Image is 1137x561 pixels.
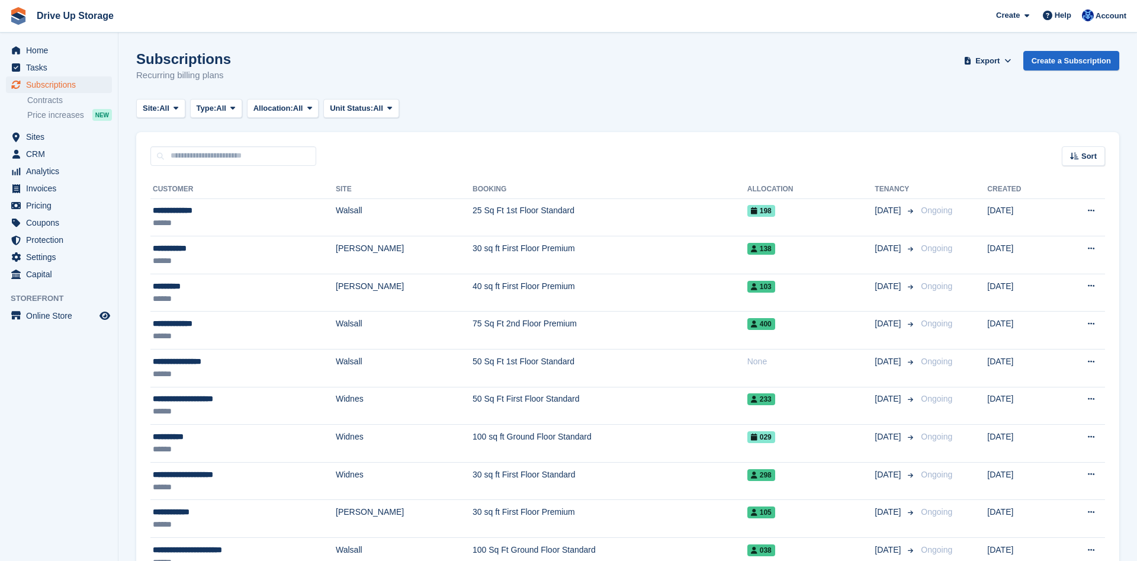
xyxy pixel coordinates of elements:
[336,198,473,236] td: Walsall
[747,281,775,293] span: 103
[987,387,1055,425] td: [DATE]
[98,309,112,323] a: Preview store
[473,274,747,312] td: 40 sq ft First Floor Premium
[26,232,97,248] span: Protection
[473,180,747,199] th: Booking
[875,469,903,481] span: [DATE]
[875,204,903,217] span: [DATE]
[27,110,84,121] span: Price increases
[26,266,97,283] span: Capital
[875,431,903,443] span: [DATE]
[875,318,903,330] span: [DATE]
[747,544,775,556] span: 038
[6,180,112,197] a: menu
[473,236,747,274] td: 30 sq ft First Floor Premium
[875,280,903,293] span: [DATE]
[26,180,97,197] span: Invoices
[216,102,226,114] span: All
[875,180,916,199] th: Tenancy
[6,266,112,283] a: menu
[987,236,1055,274] td: [DATE]
[92,109,112,121] div: NEW
[473,500,747,538] td: 30 sq ft First Floor Premium
[473,198,747,236] td: 25 Sq Ft 1st Floor Standard
[875,242,903,255] span: [DATE]
[197,102,217,114] span: Type:
[27,95,112,106] a: Contracts
[253,102,293,114] span: Allocation:
[293,102,303,114] span: All
[26,42,97,59] span: Home
[747,355,875,368] div: None
[747,243,775,255] span: 138
[987,350,1055,387] td: [DATE]
[747,393,775,405] span: 233
[921,507,952,517] span: Ongoing
[6,146,112,162] a: menu
[747,469,775,481] span: 298
[336,462,473,500] td: Widnes
[875,506,903,518] span: [DATE]
[26,146,97,162] span: CRM
[26,59,97,76] span: Tasks
[1055,9,1071,21] span: Help
[6,232,112,248] a: menu
[1082,9,1094,21] img: Widnes Team
[6,307,112,324] a: menu
[473,387,747,425] td: 50 Sq Ft First Floor Standard
[473,350,747,387] td: 50 Sq Ft 1st Floor Standard
[330,102,373,114] span: Unit Status:
[747,180,875,199] th: Allocation
[6,249,112,265] a: menu
[159,102,169,114] span: All
[26,163,97,179] span: Analytics
[921,243,952,253] span: Ongoing
[323,99,399,118] button: Unit Status: All
[987,462,1055,500] td: [DATE]
[987,425,1055,463] td: [DATE]
[9,7,27,25] img: stora-icon-8386f47178a22dfd0bd8f6a31ec36ba5ce8667c1dd55bd0f319d3a0aa187defe.svg
[921,319,952,328] span: Ongoing
[875,355,903,368] span: [DATE]
[6,129,112,145] a: menu
[373,102,383,114] span: All
[996,9,1020,21] span: Create
[473,312,747,350] td: 75 Sq Ft 2nd Floor Premium
[875,393,903,405] span: [DATE]
[473,462,747,500] td: 30 sq ft First Floor Standard
[987,180,1055,199] th: Created
[336,387,473,425] td: Widnes
[962,51,1014,70] button: Export
[26,76,97,93] span: Subscriptions
[987,274,1055,312] td: [DATE]
[747,318,775,330] span: 400
[921,470,952,479] span: Ongoing
[875,544,903,556] span: [DATE]
[136,51,231,67] h1: Subscriptions
[26,214,97,231] span: Coupons
[143,102,159,114] span: Site:
[6,197,112,214] a: menu
[747,506,775,518] span: 105
[336,236,473,274] td: [PERSON_NAME]
[921,545,952,554] span: Ongoing
[26,197,97,214] span: Pricing
[32,6,118,25] a: Drive Up Storage
[27,108,112,121] a: Price increases NEW
[336,500,473,538] td: [PERSON_NAME]
[336,425,473,463] td: Widnes
[336,274,473,312] td: [PERSON_NAME]
[6,214,112,231] a: menu
[190,99,242,118] button: Type: All
[6,163,112,179] a: menu
[247,99,319,118] button: Allocation: All
[921,281,952,291] span: Ongoing
[975,55,1000,67] span: Export
[136,99,185,118] button: Site: All
[1023,51,1119,70] a: Create a Subscription
[1081,150,1097,162] span: Sort
[987,198,1055,236] td: [DATE]
[921,432,952,441] span: Ongoing
[336,350,473,387] td: Walsall
[26,249,97,265] span: Settings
